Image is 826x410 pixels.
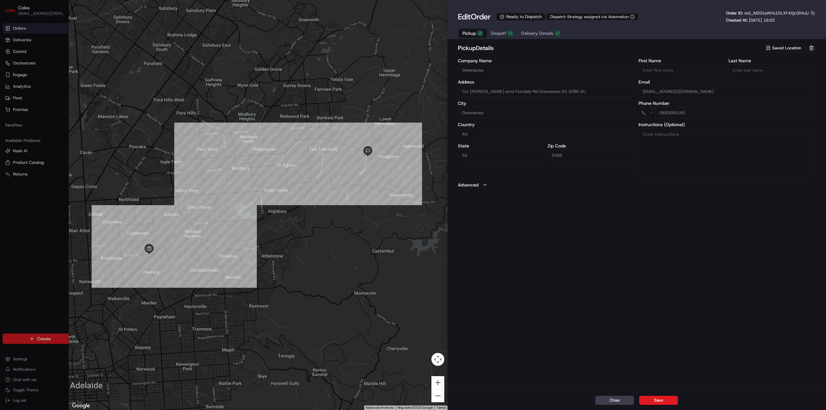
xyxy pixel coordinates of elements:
[366,405,394,410] button: Keyboard shortcuts
[17,41,116,48] input: Got a question? Start typing here...
[462,30,476,36] span: Pickup
[458,80,635,84] label: Address
[52,91,106,102] a: 💻API Documentation
[639,122,816,127] label: Instructions (Optional)
[639,101,816,105] label: Phone Number
[64,109,78,114] span: Pylon
[639,64,726,76] input: Enter first name
[749,17,775,23] span: [DATE] 16:52
[547,13,638,20] button: Dispatch Strategy assigned via Automation
[4,91,52,102] a: 📗Knowledge Base
[398,406,433,409] span: Map data ©2025 Google
[70,402,92,410] a: Open this area in Google Maps (opens a new window)
[471,12,491,22] span: Order
[458,149,545,161] input: Enter state
[639,80,816,84] label: Email
[458,85,635,97] input: Floriedale Rd & Muller Rd, Greenacres SA 5086, Australia
[431,353,444,366] button: Map camera controls
[70,402,92,410] img: Google
[521,30,553,36] span: Delivery Details
[22,61,106,68] div: Start new chat
[22,68,82,73] div: We're available if you need us!
[6,25,117,36] p: Welcome 👋
[458,12,491,22] h1: Edit
[548,144,635,148] label: Zip Code
[6,61,18,73] img: 1736555255976-a54dd68f-1ca7-489b-9aae-adbdc363a1c4
[772,45,801,51] span: Saved Location
[729,58,816,63] label: Last Name
[13,93,49,100] span: Knowledge Base
[726,17,775,23] p: Created At:
[729,64,816,76] input: Enter last name
[550,14,629,19] span: Dispatch Strategy assigned via Automation
[639,58,726,63] label: First Name
[6,94,12,99] div: 📗
[431,376,444,389] button: Zoom in
[61,93,104,100] span: API Documentation
[458,44,761,53] h2: pickup Details
[458,144,545,148] label: State
[431,389,444,402] button: Zoom out
[45,109,78,114] a: Powered byPylon
[458,128,635,140] input: Enter country
[55,94,60,99] div: 💻
[762,44,806,53] button: Saved Location
[458,58,635,63] label: Company Name
[496,13,545,21] div: Ready to Dispatch
[655,107,816,118] input: Enter phone number
[458,64,635,76] input: Enter company name
[458,101,635,105] label: City
[639,85,816,97] input: Enter email
[6,6,19,19] img: Nash
[458,107,635,118] input: Enter city
[437,406,446,409] a: Terms (opens in new tab)
[110,63,117,71] button: Start new chat
[548,149,635,161] input: Enter zip code
[744,10,809,16] span: ord_M2GtsWHLEDLXF4XjcQYAdJ
[491,30,506,36] span: Dropoff
[595,396,634,405] button: Close
[726,10,809,16] p: Order ID:
[458,122,635,127] label: Country
[458,182,478,188] label: Advanced
[458,182,816,188] button: Advanced
[639,396,678,405] button: Save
